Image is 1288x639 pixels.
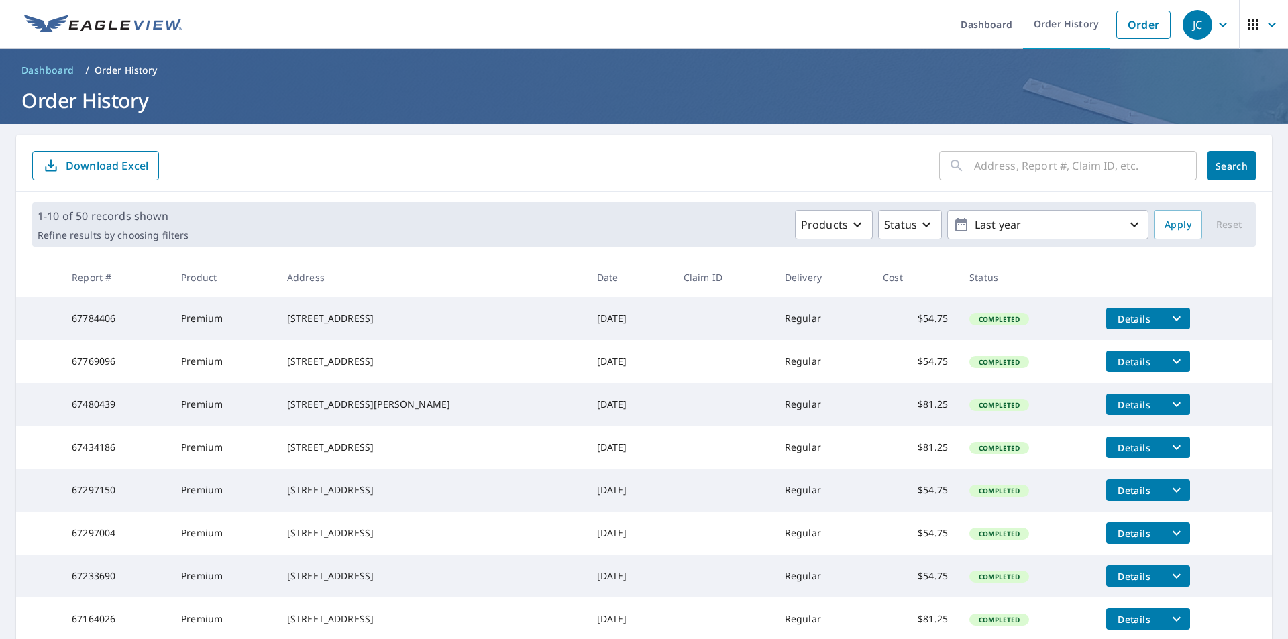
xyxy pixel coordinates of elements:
[61,257,170,297] th: Report #
[947,210,1148,239] button: Last year
[276,257,586,297] th: Address
[61,383,170,426] td: 67480439
[16,60,1272,81] nav: breadcrumb
[1163,308,1190,329] button: filesDropdownBtn-67784406
[774,555,872,597] td: Regular
[1163,522,1190,544] button: filesDropdownBtn-67297004
[586,297,673,340] td: [DATE]
[971,529,1028,538] span: Completed
[586,469,673,512] td: [DATE]
[1183,10,1212,40] div: JC
[872,555,959,597] td: $54.75
[586,426,673,469] td: [DATE]
[38,208,189,224] p: 1-10 of 50 records shown
[774,512,872,555] td: Regular
[170,257,276,297] th: Product
[872,297,959,340] td: $54.75
[61,512,170,555] td: 67297004
[884,217,917,233] p: Status
[969,213,1126,237] p: Last year
[774,257,872,297] th: Delivery
[586,340,673,383] td: [DATE]
[38,229,189,241] p: Refine results by choosing filters
[586,512,673,555] td: [DATE]
[287,569,576,583] div: [STREET_ADDRESS]
[971,443,1028,453] span: Completed
[971,314,1028,324] span: Completed
[1106,351,1163,372] button: detailsBtn-67769096
[1218,160,1245,172] span: Search
[1106,479,1163,501] button: detailsBtn-67297150
[61,426,170,469] td: 67434186
[1163,479,1190,501] button: filesDropdownBtn-67297150
[673,257,774,297] th: Claim ID
[85,62,89,78] li: /
[801,217,848,233] p: Products
[971,357,1028,367] span: Completed
[61,555,170,597] td: 67233690
[61,340,170,383] td: 67769096
[170,555,276,597] td: Premium
[1106,308,1163,329] button: detailsBtn-67784406
[287,355,576,368] div: [STREET_ADDRESS]
[1114,527,1155,540] span: Details
[1106,608,1163,630] button: detailsBtn-67164026
[287,398,576,411] div: [STREET_ADDRESS][PERSON_NAME]
[287,483,576,497] div: [STREET_ADDRESS]
[1114,613,1155,626] span: Details
[61,469,170,512] td: 67297150
[872,383,959,426] td: $81.25
[872,257,959,297] th: Cost
[16,60,80,81] a: Dashboard
[24,15,182,35] img: EV Logo
[61,297,170,340] td: 67784406
[1165,217,1191,233] span: Apply
[774,297,872,340] td: Regular
[1116,11,1171,39] a: Order
[1114,398,1155,411] span: Details
[287,526,576,540] div: [STREET_ADDRESS]
[170,512,276,555] td: Premium
[971,486,1028,496] span: Completed
[170,340,276,383] td: Premium
[959,257,1095,297] th: Status
[586,257,673,297] th: Date
[16,86,1272,114] h1: Order History
[95,64,158,77] p: Order History
[1163,351,1190,372] button: filesDropdownBtn-67769096
[1114,441,1155,454] span: Details
[774,426,872,469] td: Regular
[170,469,276,512] td: Premium
[21,64,74,77] span: Dashboard
[872,512,959,555] td: $54.75
[170,383,276,426] td: Premium
[170,297,276,340] td: Premium
[795,210,873,239] button: Products
[1163,608,1190,630] button: filesDropdownBtn-67164026
[1114,355,1155,368] span: Details
[170,426,276,469] td: Premium
[1106,565,1163,587] button: detailsBtn-67233690
[287,441,576,454] div: [STREET_ADDRESS]
[1163,565,1190,587] button: filesDropdownBtn-67233690
[1106,522,1163,544] button: detailsBtn-67297004
[1114,312,1155,325] span: Details
[1163,394,1190,415] button: filesDropdownBtn-67480439
[1163,437,1190,458] button: filesDropdownBtn-67434186
[1154,210,1202,239] button: Apply
[32,151,159,180] button: Download Excel
[287,612,576,626] div: [STREET_ADDRESS]
[971,615,1028,624] span: Completed
[287,312,576,325] div: [STREET_ADDRESS]
[1207,151,1256,180] button: Search
[66,158,148,173] p: Download Excel
[974,147,1197,184] input: Address, Report #, Claim ID, etc.
[586,383,673,426] td: [DATE]
[1106,437,1163,458] button: detailsBtn-67434186
[971,572,1028,581] span: Completed
[872,426,959,469] td: $81.25
[586,555,673,597] td: [DATE]
[872,469,959,512] td: $54.75
[774,340,872,383] td: Regular
[1114,484,1155,497] span: Details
